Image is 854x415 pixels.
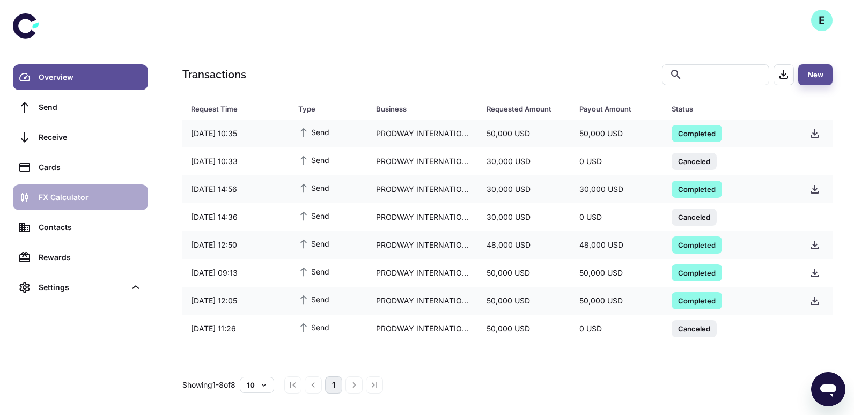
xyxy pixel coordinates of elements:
[283,376,385,394] nav: pagination navigation
[298,321,329,333] span: Send
[298,126,329,138] span: Send
[478,179,570,199] div: 30,000 USD
[478,291,570,311] div: 50,000 USD
[39,101,142,113] div: Send
[571,151,663,172] div: 0 USD
[672,128,722,138] span: Completed
[811,372,845,406] iframe: Button to launch messaging window
[571,123,663,144] div: 50,000 USD
[39,281,126,293] div: Settings
[367,291,478,311] div: PRODWAY INTERNATIONAL
[13,124,148,150] a: Receive
[191,101,271,116] div: Request Time
[298,238,329,249] span: Send
[13,64,148,90] a: Overview
[182,235,290,255] div: [DATE] 12:50
[478,123,570,144] div: 50,000 USD
[811,10,833,31] button: E
[367,207,478,227] div: PRODWAY INTERNATIONAL
[240,377,274,393] button: 10
[571,263,663,283] div: 50,000 USD
[298,210,329,221] span: Send
[367,263,478,283] div: PRODWAY INTERNATIONAL
[39,221,142,233] div: Contacts
[325,376,342,394] button: page 1
[13,244,148,270] a: Rewards
[182,379,235,391] p: Showing 1-8 of 8
[672,323,717,334] span: Canceled
[798,64,833,85] button: New
[367,179,478,199] div: PRODWAY INTERNATIONAL
[487,101,552,116] div: Requested Amount
[478,318,570,339] div: 50,000 USD
[39,71,142,83] div: Overview
[39,251,142,263] div: Rewards
[13,94,148,120] a: Send
[298,293,329,305] span: Send
[367,318,478,339] div: PRODWAY INTERNATIONAL
[367,151,478,172] div: PRODWAY INTERNATIONAL
[13,184,148,210] a: FX Calculator
[579,101,659,116] span: Payout Amount
[182,263,290,283] div: [DATE] 09:13
[367,123,478,144] div: PRODWAY INTERNATIONAL
[672,239,722,250] span: Completed
[478,151,570,172] div: 30,000 USD
[298,101,363,116] span: Type
[672,295,722,306] span: Completed
[672,183,722,194] span: Completed
[672,211,717,222] span: Canceled
[487,101,566,116] span: Requested Amount
[39,131,142,143] div: Receive
[478,207,570,227] div: 30,000 USD
[182,207,290,227] div: [DATE] 14:36
[367,235,478,255] div: PRODWAY INTERNATIONAL
[39,191,142,203] div: FX Calculator
[672,101,774,116] div: Status
[298,101,349,116] div: Type
[672,155,717,166] span: Canceled
[298,182,329,194] span: Send
[13,214,148,240] a: Contacts
[571,207,663,227] div: 0 USD
[182,318,290,339] div: [DATE] 11:26
[13,154,148,180] a: Cards
[571,318,663,339] div: 0 USD
[478,235,570,255] div: 48,000 USD
[571,235,663,255] div: 48,000 USD
[191,101,285,116] span: Request Time
[298,154,329,166] span: Send
[182,291,290,311] div: [DATE] 12:05
[182,179,290,199] div: [DATE] 14:56
[13,275,148,300] div: Settings
[298,265,329,277] span: Send
[571,179,663,199] div: 30,000 USD
[182,123,290,144] div: [DATE] 10:35
[571,291,663,311] div: 50,000 USD
[182,151,290,172] div: [DATE] 10:33
[672,267,722,278] span: Completed
[672,101,788,116] span: Status
[39,161,142,173] div: Cards
[478,263,570,283] div: 50,000 USD
[182,66,246,83] h1: Transactions
[579,101,645,116] div: Payout Amount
